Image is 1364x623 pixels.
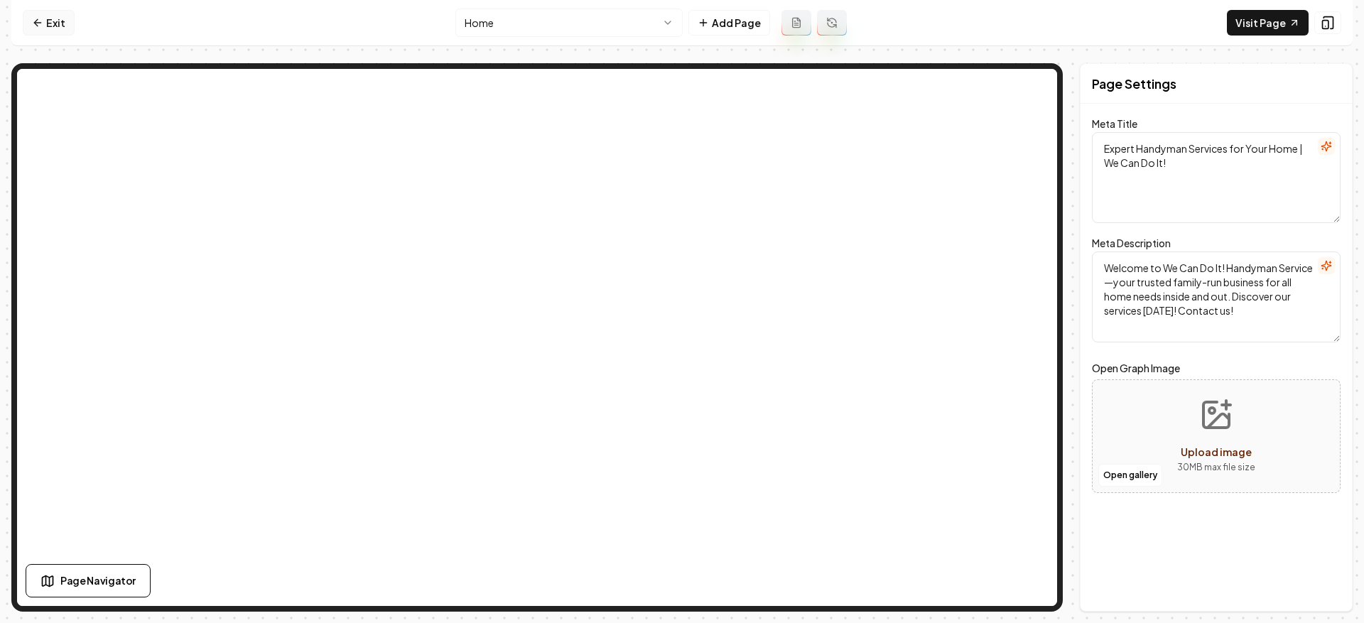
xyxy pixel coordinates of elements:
[1092,359,1341,376] label: Open Graph Image
[1166,386,1267,486] button: Upload image
[60,573,136,588] span: Page Navigator
[26,564,151,597] button: Page Navigator
[688,10,770,36] button: Add Page
[1092,117,1137,130] label: Meta Title
[1098,464,1162,487] button: Open gallery
[1177,460,1255,475] p: 30 MB max file size
[1227,10,1309,36] a: Visit Page
[781,10,811,36] button: Add admin page prompt
[1092,74,1176,94] h2: Page Settings
[1181,445,1252,458] span: Upload image
[1092,237,1171,249] label: Meta Description
[817,10,847,36] button: Regenerate page
[23,10,75,36] a: Exit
